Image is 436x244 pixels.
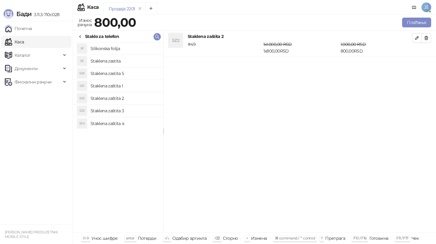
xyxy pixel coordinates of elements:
div: Продаја 2201 [109,5,135,12]
span: Документи [15,63,38,75]
span: 1.000,00 RSD [341,42,366,47]
div: SZ1 [77,81,87,91]
div: # 49 [187,41,262,54]
div: Сторно [223,234,238,242]
span: f [321,236,322,240]
a: Почетна [5,22,32,35]
div: Износ рачуна [76,16,93,29]
span: Бади [16,10,31,18]
div: Претрага [325,234,345,242]
h4: Silikonska folija [91,44,158,53]
div: Staklo za telefon [85,33,119,40]
div: Каса [87,5,99,10]
div: SZ5 [77,69,87,78]
button: Плаћање [402,18,431,27]
a: Документација [409,2,419,12]
div: Чек [411,234,419,242]
div: Одабир артикла [172,234,206,242]
h4: Staklena zaštita 2 [91,93,158,103]
h4: Staklena zaštita 3 [91,106,158,116]
span: ⌘ command / ⌃ control [275,236,315,240]
h4: Staklena zaštita 4 [91,119,158,128]
span: 0-9 [83,236,88,240]
div: Потврди [138,234,157,242]
span: Фискални рачуни [15,76,51,88]
span: ↑/↓ [164,236,169,240]
div: SZ2 [168,33,183,48]
div: SF [77,44,87,53]
div: grid [73,42,163,232]
div: Готовина [369,234,388,242]
button: remove [136,6,144,11]
div: SZ3 [77,106,87,116]
span: JŠ [421,2,431,12]
button: Add tab [145,2,157,15]
img: Logo [4,9,13,19]
span: F11 / F17 [396,236,408,240]
span: ⌫ [215,236,220,240]
div: 1 x 800,00 RSD [262,41,339,54]
small: [PERSON_NAME] PREDUZETNIK MOBILE STYLE [5,230,58,239]
h4: Staklena zaštita 1 [91,81,158,91]
div: 800,00 RSD [339,41,413,54]
div: SZ2 [77,93,87,103]
span: + [246,236,248,240]
span: Каталог [15,49,31,61]
span: F10 / F16 [353,236,366,240]
h4: Staklena zastita 5 [91,69,158,78]
div: Измена [251,234,267,242]
span: 1 x 1.000,00 RSD [263,42,292,47]
div: Унос шифре [91,234,118,242]
strong: 800,00 [94,15,136,30]
span: 3.11.3-710c028 [31,12,59,17]
a: Каса [5,36,24,48]
div: SZ [77,56,87,66]
h4: Staklena zaštita 2 [188,33,412,40]
div: SZ4 [77,119,87,128]
span: enter [126,236,135,240]
h4: Staklena zastita [91,56,158,66]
